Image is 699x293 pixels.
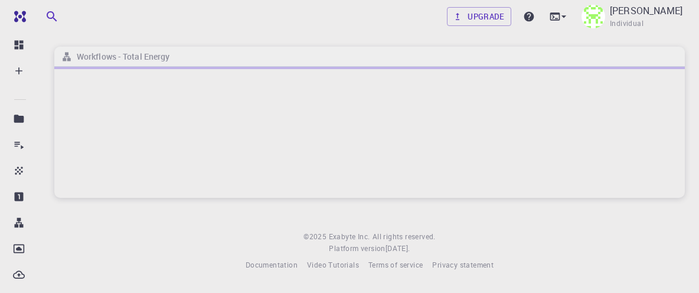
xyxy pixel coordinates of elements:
p: Jobs [34,138,35,152]
a: Exabyte Inc. [329,231,370,243]
span: Terms of service [368,260,423,269]
p: [PERSON_NAME] [610,4,682,18]
p: External Uploads [34,268,35,282]
span: © 2025 [303,231,328,243]
img: logo [9,11,26,22]
p: Projects [34,112,35,126]
span: Platform version [329,243,385,255]
span: All rights reserved. [373,231,436,243]
a: Upgrade [447,7,511,26]
span: Documentation [246,260,298,269]
a: Terms of service [368,259,423,271]
span: [DATE] . [386,243,410,253]
span: Video Tutorials [307,260,359,269]
a: Documentation [246,259,298,271]
nav: breadcrumb [59,50,172,63]
h6: Workflows - Total Energy [72,50,169,63]
img: Hassan Hendawy [582,5,605,28]
p: Properties [34,190,35,204]
p: Dropbox [34,242,35,256]
a: Privacy statement [432,259,494,271]
a: [DATE]. [386,243,410,255]
span: Exabyte Inc. [329,232,370,241]
p: Workflows [34,216,35,230]
span: Individual [610,18,644,30]
p: Dashboard [34,38,35,52]
p: Materials [34,164,35,178]
span: Privacy statement [432,260,494,269]
a: Video Tutorials [307,259,359,271]
iframe: Intercom live chat [659,253,687,281]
